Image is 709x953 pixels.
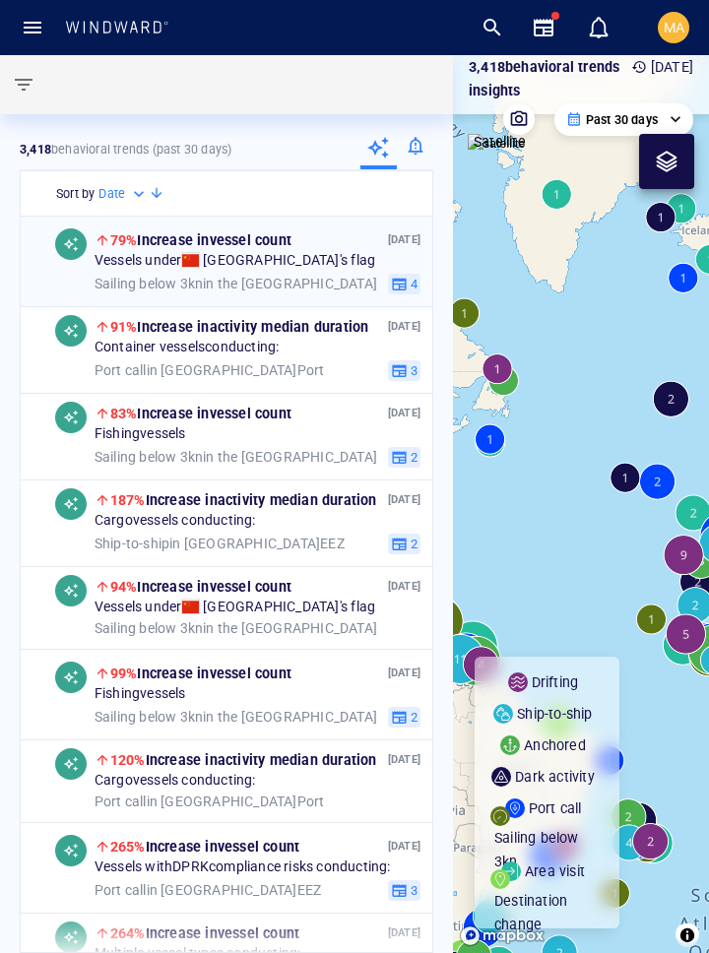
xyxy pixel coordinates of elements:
[494,826,596,874] p: Sailing below 3kn
[408,535,418,552] span: 2
[388,446,420,468] button: 2
[95,425,186,443] span: Fishing vessels
[95,708,377,726] span: in the [GEOGRAPHIC_DATA]
[20,141,231,159] p: behavioral trends (Past 30 days)
[388,750,420,769] p: [DATE]
[388,577,420,596] p: [DATE]
[95,772,256,790] span: Cargo vessels conducting:
[110,319,369,335] span: Increase in activity median duration
[95,881,147,897] span: Port call
[95,793,147,808] span: Port call
[388,359,420,381] button: 3
[110,406,291,421] span: Increase in vessel count
[95,881,321,899] span: in [GEOGRAPHIC_DATA] EEZ
[388,879,420,901] button: 3
[20,142,51,157] strong: 3,418
[388,664,420,682] p: [DATE]
[625,864,694,938] iframe: Chat
[98,184,125,204] h6: Date
[110,579,291,595] span: Increase in vessel count
[664,20,684,35] span: MA
[95,448,203,464] span: Sailing below 3kn
[586,111,658,129] p: Past 30 days
[95,708,203,724] span: Sailing below 3kn
[95,512,256,530] span: Cargo vessels conducting:
[388,490,420,509] p: [DATE]
[95,275,203,290] span: Sailing below 3kn
[532,670,579,694] p: Drifting
[98,184,149,204] div: Date
[110,666,291,681] span: Increase in vessel count
[110,579,138,595] span: 94%
[388,533,420,554] button: 2
[110,752,146,768] span: 120%
[408,361,418,379] span: 3
[95,685,186,703] span: Fishing vessels
[95,619,377,637] span: in the [GEOGRAPHIC_DATA]
[95,599,375,616] span: Vessels under [GEOGRAPHIC_DATA] 's flag
[408,448,418,466] span: 2
[654,8,693,47] button: MA
[95,535,169,550] span: Ship-to-ship
[110,492,377,508] span: Increase in activity median duration
[95,619,203,635] span: Sailing below 3kn
[110,839,146,855] span: 265%
[95,448,377,466] span: in the [GEOGRAPHIC_DATA]
[110,666,138,681] span: 99%
[95,275,377,292] span: in the [GEOGRAPHIC_DATA]
[110,492,146,508] span: 187%
[515,765,595,789] p: Dark activity
[110,839,299,855] span: Increase in vessel count
[524,733,586,757] p: Anchored
[494,889,596,937] p: Destination change
[631,55,693,79] p: [DATE]
[95,361,147,377] span: Port call
[453,55,709,953] canvas: Map
[95,535,345,552] span: in [GEOGRAPHIC_DATA] EEZ
[388,317,420,336] p: [DATE]
[459,924,546,947] a: Mapbox logo
[408,881,418,899] span: 3
[388,706,420,728] button: 2
[110,319,138,335] span: 91%
[95,361,325,379] span: in [GEOGRAPHIC_DATA] Port
[110,752,377,768] span: Increase in activity median duration
[529,796,582,820] p: Port call
[56,184,95,204] h6: Sort by
[566,111,681,129] div: Past 30 days
[388,837,420,856] p: [DATE]
[587,16,611,39] div: Notification center
[468,134,526,154] img: satellite
[408,708,418,726] span: 2
[110,406,138,421] span: 83%
[469,55,623,103] p: 3,418 behavioral trends insights
[525,859,585,883] p: Area visit
[388,404,420,422] p: [DATE]
[95,252,375,270] span: Vessels under [GEOGRAPHIC_DATA] 's flag
[388,273,420,294] button: 4
[388,230,420,249] p: [DATE]
[95,858,391,876] span: Vessels with DPRK compliance risks conducting:
[110,232,291,248] span: Increase in vessel count
[408,275,418,292] span: 4
[517,702,592,726] p: Ship-to-ship
[474,130,526,154] p: Satellite
[110,232,138,248] span: 79%
[95,339,280,356] span: Container vessels conducting:
[95,793,325,810] span: in [GEOGRAPHIC_DATA] Port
